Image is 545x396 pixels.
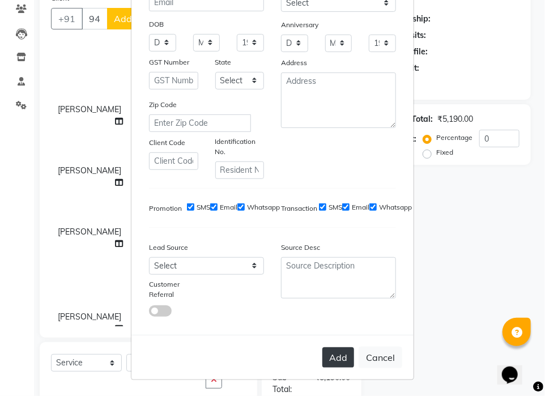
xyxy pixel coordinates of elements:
label: Transaction [281,203,317,214]
label: SMS [329,202,342,212]
input: Resident No. or Any Id [215,161,265,179]
label: Client Code [149,138,185,148]
button: Add [322,347,354,368]
label: State [215,57,232,67]
label: Lead Source [149,242,188,253]
label: Customer Referral [149,279,198,300]
label: Email [220,202,237,212]
button: Cancel [359,347,402,368]
iframe: chat widget [497,351,534,385]
label: Zip Code [149,100,177,110]
label: GST Number [149,57,189,67]
input: Client Code [149,152,198,170]
label: Whatsapp [247,202,280,212]
input: Enter Zip Code [149,114,251,132]
label: Email [352,202,369,212]
label: Promotion [149,203,182,214]
label: Address [281,58,307,68]
label: Source Desc [281,242,320,253]
label: Identification No. [215,137,265,157]
label: Anniversary [281,20,318,30]
input: GST Number [149,72,198,90]
label: SMS [197,202,210,212]
label: Whatsapp [379,202,412,212]
label: DOB [149,19,164,29]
